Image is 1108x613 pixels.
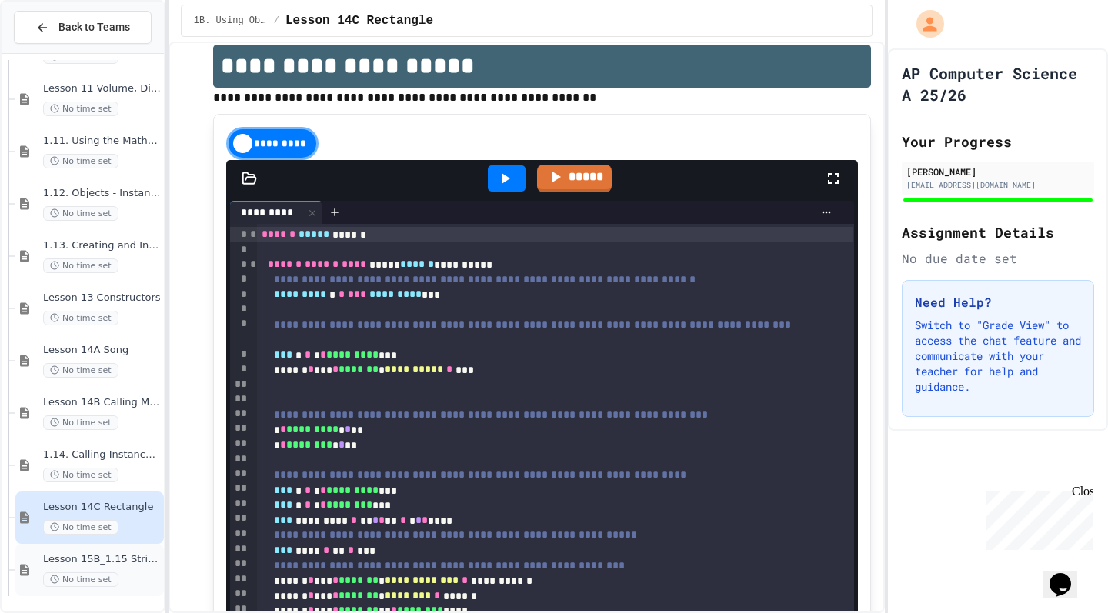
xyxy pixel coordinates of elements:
span: / [274,15,279,27]
p: Switch to "Grade View" to access the chat feature and communicate with your teacher for help and ... [915,318,1081,395]
h2: Assignment Details [902,222,1094,243]
span: 1B. Using Objects and Methods [194,15,268,27]
h1: AP Computer Science A 25/26 [902,62,1094,105]
iframe: chat widget [980,485,1093,550]
div: [PERSON_NAME] [906,165,1090,178]
div: My Account [900,6,948,42]
div: No due date set [902,249,1094,268]
span: Back to Teams [58,19,130,35]
button: Back to Teams [14,11,152,44]
h2: Your Progress [902,131,1094,152]
h3: Need Help? [915,293,1081,311]
span: Lesson 14C Rectangle [285,12,433,30]
div: [EMAIL_ADDRESS][DOMAIN_NAME] [906,179,1090,191]
div: Chat with us now!Close [6,6,106,98]
iframe: chat widget [1043,551,1093,598]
